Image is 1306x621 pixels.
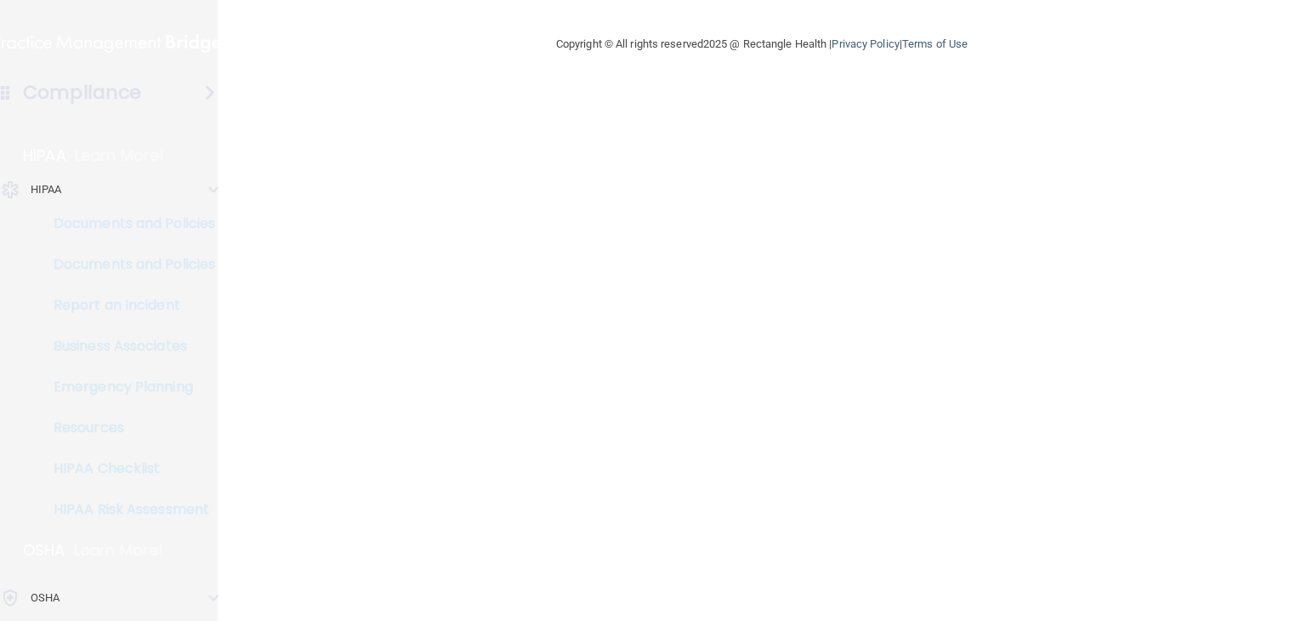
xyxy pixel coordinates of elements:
p: Resources [11,419,243,436]
a: Terms of Use [902,37,968,50]
p: Emergency Planning [11,379,243,396]
p: HIPAA [23,145,66,166]
p: Documents and Policies [11,256,243,273]
a: Privacy Policy [832,37,899,50]
p: Documents and Policies [11,215,243,232]
div: Copyright © All rights reserved 2025 @ Rectangle Health | | [451,17,1072,71]
p: Learn More! [75,145,165,166]
p: Report an Incident [11,297,243,314]
p: HIPAA Checklist [11,460,243,477]
p: Business Associates [11,338,243,355]
p: Learn More! [74,540,164,561]
p: OSHA [31,588,60,608]
p: OSHA [23,540,65,561]
p: HIPAA Risk Assessment [11,501,243,518]
h4: Compliance [23,81,141,105]
p: HIPAA [31,179,62,200]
